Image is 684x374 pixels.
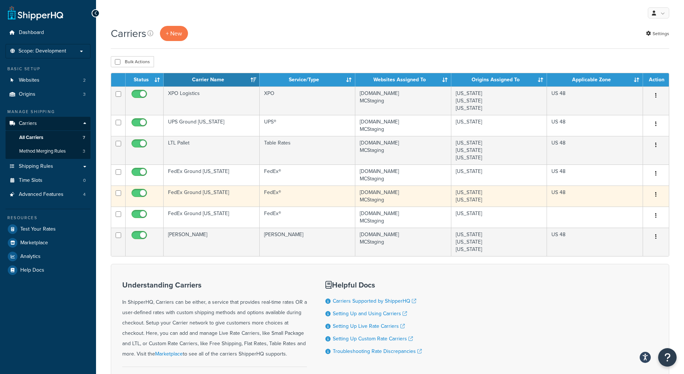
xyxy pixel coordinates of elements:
span: All Carriers [19,135,43,141]
div: Basic Setup [6,66,90,72]
li: Origins [6,88,90,101]
span: 4 [83,191,86,198]
div: In ShipperHQ, Carriers can be either, a service that provides real-time rates OR a user-defined r... [122,281,307,359]
li: Carriers [6,117,90,159]
span: 3 [83,148,85,154]
a: Setting Up Custom Rate Carriers [333,335,413,343]
a: Time Slots 0 [6,174,90,187]
td: UPS® [260,115,355,136]
span: Analytics [20,254,41,260]
span: Method Merging Rules [19,148,66,154]
span: Advanced Features [19,191,64,198]
td: [US_STATE] [US_STATE] [US_STATE] [451,86,547,115]
td: UPS Ground [US_STATE] [164,115,260,136]
td: [US_STATE] [451,207,547,228]
td: [DOMAIN_NAME] MCStaging [355,86,451,115]
h3: Helpful Docs [325,281,422,289]
span: 7 [83,135,85,141]
span: Test Your Rates [20,226,56,232]
button: Bulk Actions [111,56,154,67]
td: FedEx Ground [US_STATE] [164,207,260,228]
a: Method Merging Rules 3 [6,144,90,158]
a: Dashboard [6,26,90,40]
a: Test Your Rates [6,222,90,236]
li: Time Slots [6,174,90,187]
td: [DOMAIN_NAME] MCStaging [355,115,451,136]
td: [DOMAIN_NAME] MCStaging [355,207,451,228]
a: Carriers [6,117,90,130]
td: US 48 [547,115,643,136]
a: Marketplace [155,350,183,358]
div: Manage Shipping [6,109,90,115]
a: Origins 3 [6,88,90,101]
span: Time Slots [19,177,42,184]
td: FedEx® [260,207,355,228]
a: Analytics [6,250,90,263]
li: Websites [6,74,90,87]
th: Websites Assigned To: activate to sort column ascending [355,73,451,86]
span: 3 [83,91,86,98]
span: Shipping Rules [19,163,53,170]
td: XPO [260,86,355,115]
td: US 48 [547,164,643,186]
td: [DOMAIN_NAME] MCStaging [355,164,451,186]
td: FedEx® [260,186,355,207]
li: Method Merging Rules [6,144,90,158]
span: Origins [19,91,35,98]
a: Marketplace [6,236,90,249]
a: Setting Up and Using Carriers [333,310,407,317]
a: Help Docs [6,263,90,277]
td: [PERSON_NAME] [260,228,355,256]
td: [DOMAIN_NAME] MCStaging [355,228,451,256]
td: [DOMAIN_NAME] MCStaging [355,186,451,207]
span: 0 [83,177,86,184]
td: [US_STATE] [451,115,547,136]
a: Advanced Features 4 [6,188,90,201]
a: Setting Up Live Rate Carriers [333,322,405,330]
span: Marketplace [20,240,48,246]
td: [PERSON_NAME] [164,228,260,256]
th: Status: activate to sort column ascending [126,73,164,86]
td: [US_STATE] [US_STATE] [451,186,547,207]
span: Help Docs [20,267,44,273]
td: US 48 [547,86,643,115]
th: Carrier Name: activate to sort column ascending [164,73,260,86]
td: US 48 [547,136,643,164]
td: LTL Pallet [164,136,260,164]
div: Resources [6,215,90,221]
span: Websites [19,77,40,84]
td: US 48 [547,228,643,256]
h1: Carriers [111,26,146,41]
td: [US_STATE] [US_STATE] [US_STATE] [451,136,547,164]
td: [US_STATE] [US_STATE] [US_STATE] [451,228,547,256]
button: + New [160,26,188,41]
td: [DOMAIN_NAME] MCStaging [355,136,451,164]
span: 2 [83,77,86,84]
td: Table Rates [260,136,355,164]
a: Shipping Rules [6,160,90,173]
td: XPO Logistics [164,86,260,115]
td: FedEx Ground [US_STATE] [164,186,260,207]
th: Origins Assigned To: activate to sort column ascending [451,73,547,86]
th: Service/Type: activate to sort column ascending [260,73,355,86]
li: All Carriers [6,131,90,144]
h3: Understanding Carriers [122,281,307,289]
th: Applicable Zone: activate to sort column ascending [547,73,643,86]
a: Websites 2 [6,74,90,87]
a: ShipperHQ Home [8,6,63,20]
span: Scope: Development [18,48,66,54]
td: [US_STATE] [451,164,547,186]
th: Action [643,73,669,86]
a: All Carriers 7 [6,131,90,144]
td: FedEx Ground [US_STATE] [164,164,260,186]
td: FedEx® [260,164,355,186]
button: Open Resource Center [658,348,677,367]
td: US 48 [547,186,643,207]
li: Advanced Features [6,188,90,201]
